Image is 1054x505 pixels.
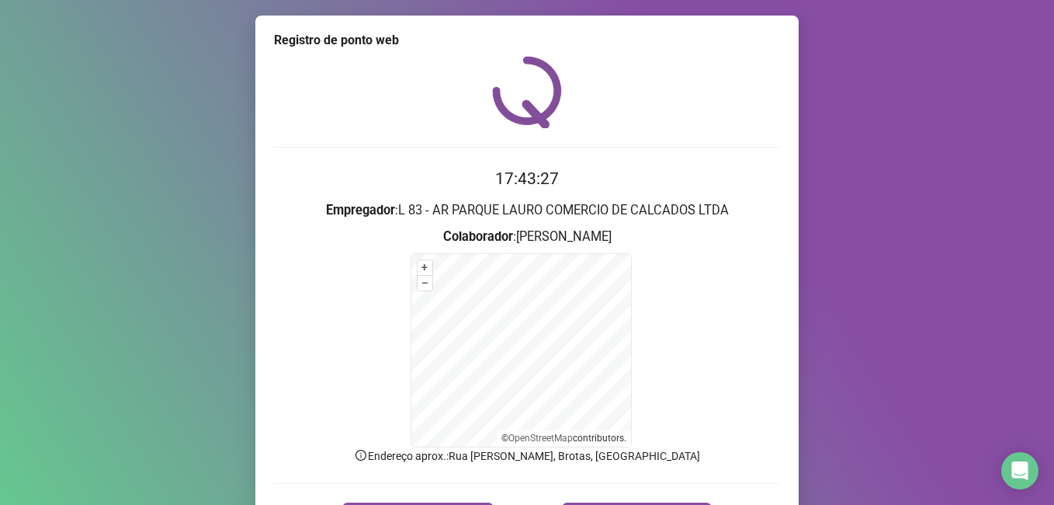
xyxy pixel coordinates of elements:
[495,169,559,188] time: 17:43:27
[418,276,432,291] button: –
[326,203,395,218] strong: Empregador
[508,433,573,444] a: OpenStreetMap
[274,200,780,221] h3: : L 83 - AR PARQUE LAURO COMERCIO DE CALCADOS LTDA
[274,448,780,465] p: Endereço aprox. : Rua [PERSON_NAME], Brotas, [GEOGRAPHIC_DATA]
[501,433,626,444] li: © contributors.
[418,260,432,275] button: +
[443,229,513,244] strong: Colaborador
[354,448,368,462] span: info-circle
[1001,452,1038,489] div: Open Intercom Messenger
[274,31,780,50] div: Registro de ponto web
[274,227,780,247] h3: : [PERSON_NAME]
[492,56,562,128] img: QRPoint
